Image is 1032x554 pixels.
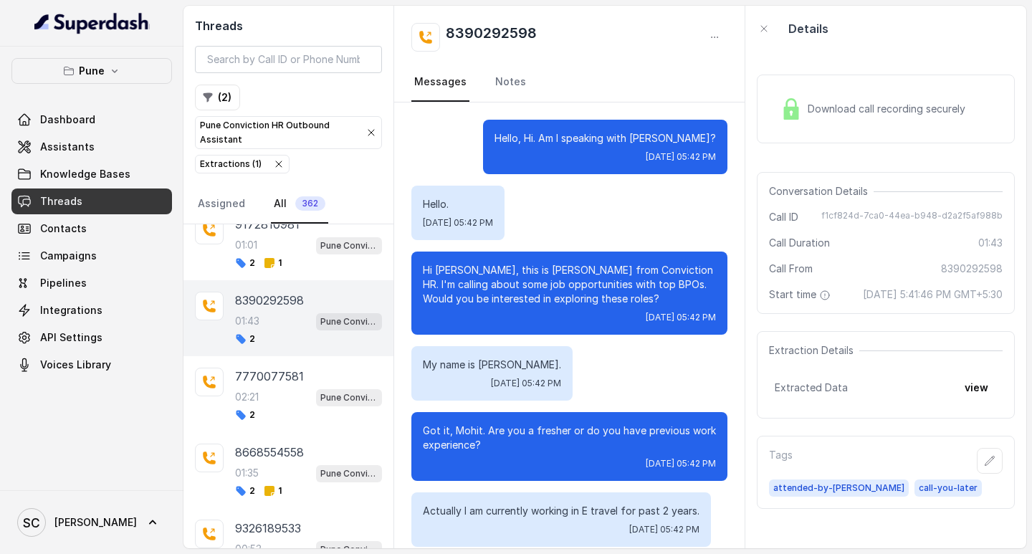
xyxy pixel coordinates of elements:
span: attended-by-[PERSON_NAME] [769,479,909,497]
span: 1 [264,257,282,269]
p: 7770077581 [235,368,304,385]
div: Extractions ( 1 ) [200,157,262,171]
span: call-you-later [914,479,982,497]
p: 8390292598 [235,292,304,309]
button: Pune [11,58,172,84]
span: 2 [235,333,255,345]
span: Knowledge Bases [40,167,130,181]
span: Start time [769,287,833,302]
p: Pune Conviction HR Outbound Assistant [320,467,378,481]
p: Pune Conviction HR Outbound Assistant [320,239,378,253]
a: Notes [492,63,529,102]
span: [DATE] 05:42 PM [646,312,716,323]
span: Extracted Data [775,381,848,395]
a: Pipelines [11,270,172,296]
span: Conversation Details [769,184,874,199]
a: Assigned [195,185,248,224]
p: 8668554558 [235,444,304,461]
a: Assistants [11,134,172,160]
span: 1 [264,485,282,497]
span: Call From [769,262,813,276]
a: API Settings [11,325,172,350]
p: 01:01 [235,238,257,252]
p: 9172810981 [235,216,300,233]
span: [PERSON_NAME] [54,515,137,530]
text: SC [23,515,40,530]
span: Extraction Details [769,343,859,358]
p: 9326189533 [235,520,301,537]
span: Campaigns [40,249,97,263]
a: Campaigns [11,243,172,269]
button: (2) [195,85,240,110]
p: 02:21 [235,390,259,404]
p: Pune Conviction HR Outbound Assistant [320,391,378,405]
img: Lock Icon [780,98,802,120]
p: 01:35 [235,466,259,480]
span: Integrations [40,303,102,317]
button: Extractions (1) [195,155,290,173]
span: Pipelines [40,276,87,290]
span: Dashboard [40,113,95,127]
h2: Threads [195,17,382,34]
span: API Settings [40,330,102,345]
span: 2 [235,257,255,269]
p: Pune Conviction HR Outbound Assistant [200,118,354,147]
span: [DATE] 05:42 PM [646,151,716,163]
a: Integrations [11,297,172,323]
img: light.svg [34,11,150,34]
span: Threads [40,194,82,209]
p: Hello. [423,197,493,211]
nav: Tabs [411,63,727,102]
span: [DATE] 05:42 PM [423,217,493,229]
span: 2 [235,485,255,497]
p: Hello, Hi. Am I speaking with [PERSON_NAME]? [494,131,716,145]
span: 01:43 [978,236,1003,250]
a: Dashboard [11,107,172,133]
input: Search by Call ID or Phone Number [195,46,382,73]
a: Contacts [11,216,172,242]
span: Call ID [769,210,798,224]
p: Pune [79,62,105,80]
span: [DATE] 5:41:46 PM GMT+5:30 [863,287,1003,302]
p: My name is [PERSON_NAME]. [423,358,561,372]
span: Voices Library [40,358,111,372]
button: view [956,375,997,401]
span: 362 [295,196,325,211]
a: Voices Library [11,352,172,378]
span: 8390292598 [941,262,1003,276]
span: Download call recording securely [808,102,971,116]
a: [PERSON_NAME] [11,502,172,543]
span: f1cf824d-7ca0-44ea-b948-d2a2f5af988b [821,210,1003,224]
span: [DATE] 05:42 PM [629,524,699,535]
span: Contacts [40,221,87,236]
p: Pune Conviction HR Outbound Assistant [320,315,378,329]
a: Knowledge Bases [11,161,172,187]
button: Pune Conviction HR Outbound Assistant [195,116,382,149]
p: Details [788,20,828,37]
p: Actually I am currently working in E travel for past 2 years. [423,504,699,518]
p: Tags [769,448,793,474]
a: All362 [271,185,328,224]
a: Messages [411,63,469,102]
p: 01:43 [235,314,259,328]
span: 2 [235,409,255,421]
span: Assistants [40,140,95,154]
a: Threads [11,188,172,214]
span: [DATE] 05:42 PM [491,378,561,389]
span: Call Duration [769,236,830,250]
p: Got it, Mohit. Are you a fresher or do you have previous work experience? [423,424,716,452]
h2: 8390292598 [446,23,537,52]
nav: Tabs [195,185,382,224]
span: [DATE] 05:42 PM [646,458,716,469]
p: Hi [PERSON_NAME], this is [PERSON_NAME] from Conviction HR. I'm calling about some job opportunit... [423,263,716,306]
